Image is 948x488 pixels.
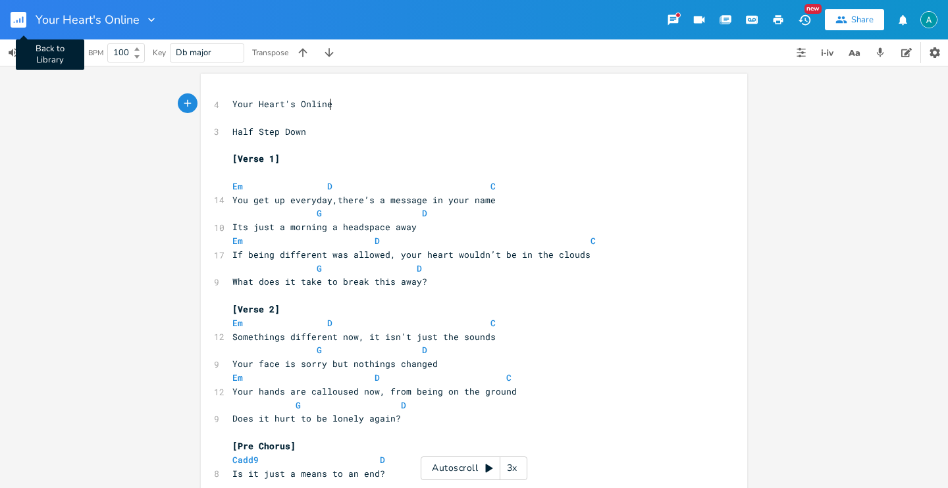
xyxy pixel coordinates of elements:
[232,194,496,206] span: You get up everyday,there’s a message in your name
[422,344,427,356] span: D
[232,454,259,466] span: Cadd9
[317,207,322,219] span: G
[490,180,496,192] span: C
[232,126,306,137] span: Half Step Down
[232,372,243,383] span: Em
[176,47,211,59] span: Db major
[920,11,937,28] img: Alex
[421,456,527,480] div: Autoscroll
[232,153,280,164] span: [Verse 1]
[296,399,301,411] span: G
[252,49,288,57] div: Transpose
[380,454,385,466] span: D
[851,14,874,26] div: Share
[500,456,524,480] div: 3x
[591,235,596,247] span: C
[317,344,322,356] span: G
[327,180,332,192] span: D
[88,49,103,57] div: BPM
[232,303,280,315] span: [Verse 2]
[232,385,517,397] span: Your hands are calloused now, from being on the ground
[153,49,166,57] div: Key
[36,14,140,26] span: Your Heart's Online
[375,235,380,247] span: D
[232,221,417,233] span: Its just a morning a headspace away
[232,358,438,370] span: Your face is sorry but nothings changed
[232,98,332,110] span: Your Heart's Online
[825,9,884,30] button: Share
[317,262,322,274] span: G
[506,372,512,383] span: C
[422,207,427,219] span: D
[232,331,496,343] span: Somethings different now, it isn't just the sounds
[804,4,822,14] div: New
[417,262,422,274] span: D
[791,8,818,32] button: New
[232,235,243,247] span: Em
[232,180,243,192] span: Em
[232,317,243,329] span: Em
[232,468,385,479] span: Is it just a means to an end?
[401,399,406,411] span: D
[490,317,496,329] span: C
[11,4,37,36] button: Back to Library
[232,276,427,287] span: What does it take to break this away?
[232,249,591,260] span: If being different was allowed, your heart wouldn’t be in the clouds
[232,440,296,452] span: [Pre Chorus]
[232,412,401,424] span: Does it hurt to be lonely again?
[375,372,380,383] span: D
[327,317,332,329] span: D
